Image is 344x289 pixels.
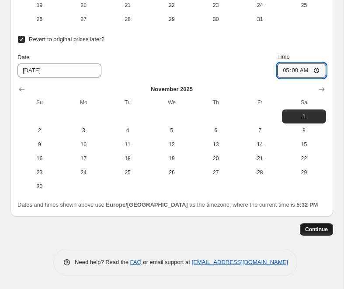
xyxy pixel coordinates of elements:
[109,16,146,23] span: 28
[194,123,238,137] button: Thursday November 6 2025
[17,180,62,194] button: Sunday November 30 2025
[16,83,28,95] button: Show previous month, October 2025
[65,169,102,176] span: 24
[285,113,323,120] span: 1
[150,12,194,26] button: Wednesday October 29 2025
[106,95,150,109] th: Tuesday
[62,137,106,152] button: Monday November 10 2025
[142,259,192,265] span: or email support at
[277,53,289,60] span: Time
[21,141,58,148] span: 9
[285,141,323,148] span: 15
[29,36,104,42] span: Revert to original prices later?
[153,2,191,9] span: 22
[282,137,326,152] button: Saturday November 15 2025
[21,99,58,106] span: Su
[285,2,323,9] span: 25
[21,2,58,9] span: 19
[282,95,326,109] th: Saturday
[300,223,333,236] button: Continue
[197,169,234,176] span: 27
[65,127,102,134] span: 3
[241,169,278,176] span: 28
[241,16,278,23] span: 31
[65,99,102,106] span: Mo
[241,141,278,148] span: 14
[21,183,58,190] span: 30
[241,2,278,9] span: 24
[65,2,102,9] span: 20
[153,16,191,23] span: 29
[238,123,282,137] button: Friday November 7 2025
[285,99,323,106] span: Sa
[17,63,101,78] input: 10/1/2025
[305,226,328,233] span: Continue
[109,169,146,176] span: 25
[21,169,58,176] span: 23
[282,123,326,137] button: Saturday November 8 2025
[197,155,234,162] span: 20
[296,201,318,208] b: 5:32 PM
[285,127,323,134] span: 8
[106,123,150,137] button: Tuesday November 4 2025
[238,152,282,166] button: Friday November 21 2025
[106,137,150,152] button: Tuesday November 11 2025
[194,166,238,180] button: Thursday November 27 2025
[241,127,278,134] span: 7
[109,127,146,134] span: 4
[130,259,142,265] a: FAQ
[238,166,282,180] button: Friday November 28 2025
[282,166,326,180] button: Saturday November 29 2025
[277,63,326,78] input: 12:00
[282,109,326,123] button: Saturday November 1 2025
[21,16,58,23] span: 26
[17,54,29,60] span: Date
[17,95,62,109] th: Sunday
[238,137,282,152] button: Friday November 14 2025
[150,152,194,166] button: Wednesday November 19 2025
[241,155,278,162] span: 21
[285,169,323,176] span: 29
[17,137,62,152] button: Sunday November 9 2025
[106,166,150,180] button: Tuesday November 25 2025
[197,16,234,23] span: 30
[197,99,234,106] span: Th
[17,152,62,166] button: Sunday November 16 2025
[285,155,323,162] span: 22
[316,83,328,95] button: Show next month, December 2025
[197,2,234,9] span: 23
[62,95,106,109] th: Monday
[194,152,238,166] button: Thursday November 20 2025
[194,95,238,109] th: Thursday
[65,16,102,23] span: 27
[282,152,326,166] button: Saturday November 22 2025
[150,123,194,137] button: Wednesday November 5 2025
[65,141,102,148] span: 10
[197,141,234,148] span: 13
[194,12,238,26] button: Thursday October 30 2025
[150,166,194,180] button: Wednesday November 26 2025
[62,12,106,26] button: Monday October 27 2025
[109,155,146,162] span: 18
[150,137,194,152] button: Wednesday November 12 2025
[194,137,238,152] button: Thursday November 13 2025
[153,141,191,148] span: 12
[150,95,194,109] th: Wednesday
[109,141,146,148] span: 11
[153,155,191,162] span: 19
[62,152,106,166] button: Monday November 17 2025
[62,166,106,180] button: Monday November 24 2025
[21,155,58,162] span: 16
[153,99,191,106] span: We
[21,127,58,134] span: 2
[75,259,130,265] span: Need help? Read the
[17,166,62,180] button: Sunday November 23 2025
[238,12,282,26] button: Friday October 31 2025
[17,201,318,208] span: Dates and times shown above use as the timezone, where the current time is
[65,155,102,162] span: 17
[109,2,146,9] span: 21
[62,123,106,137] button: Monday November 3 2025
[197,127,234,134] span: 6
[106,12,150,26] button: Tuesday October 28 2025
[106,152,150,166] button: Tuesday November 18 2025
